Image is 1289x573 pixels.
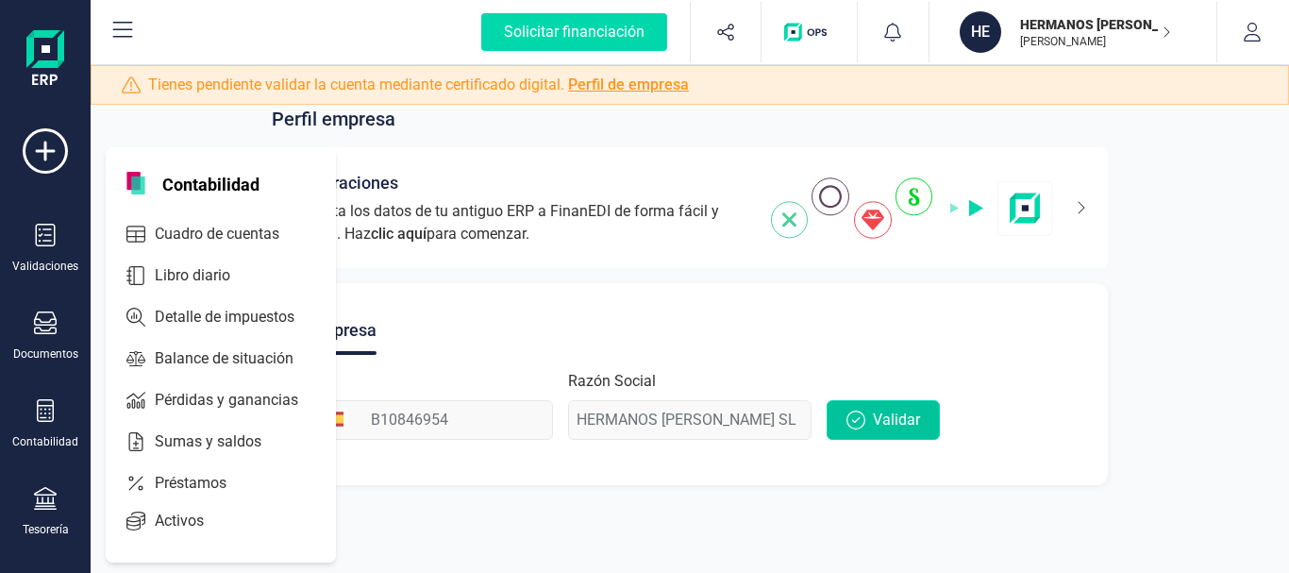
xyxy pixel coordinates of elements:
span: Cuadro de cuentas [147,223,313,245]
span: Sumas y saldos [147,430,295,453]
span: Préstamos [147,472,260,495]
img: Logo Finanedi [26,30,64,91]
img: Logo de OPS [784,23,834,42]
span: Validar [873,409,920,431]
button: HEHERMANOS [PERSON_NAME] SL[PERSON_NAME] [952,2,1194,62]
span: Detalle de impuestos [147,306,328,329]
span: Pérdidas y ganancias [147,389,332,412]
label: Razón Social [568,370,656,393]
span: Balance de situación [147,347,327,370]
div: Documentos [13,346,78,362]
div: Validaciones [12,259,78,274]
span: Activos [147,510,238,532]
span: Importa los datos de tu antiguo ERP a FinanEDI de forma fácil y rápida. Haz para comenzar. [294,200,749,245]
span: clic aquí [371,225,427,243]
button: Logo de OPS [773,2,845,62]
span: Integraciones [294,170,398,196]
span: Perfil empresa [272,106,395,132]
div: Tesorería [23,522,69,537]
span: Libro diario [147,264,264,287]
p: [PERSON_NAME] [1020,34,1171,49]
span: Contabilidad [151,172,271,194]
img: integrations-img [771,177,1053,239]
button: Validar [827,400,940,440]
span: Tienes pendiente validar la cuenta mediante certificado digital. [148,74,689,96]
div: Contabilidad [12,434,78,449]
p: HERMANOS [PERSON_NAME] SL [1020,15,1171,34]
a: Perfil de empresa [568,76,689,93]
div: Empresa [310,306,377,355]
div: Solicitar financiación [481,13,667,51]
div: HE [960,11,1001,53]
button: Solicitar financiación [459,2,690,62]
